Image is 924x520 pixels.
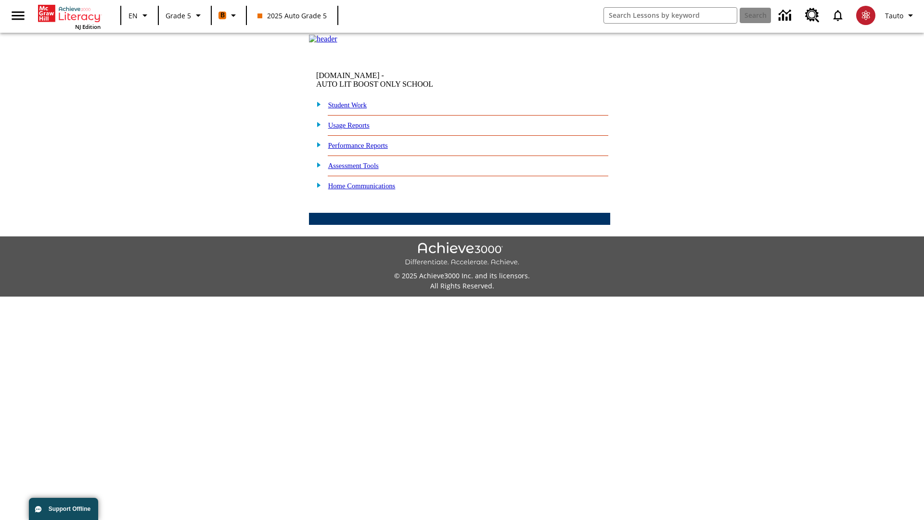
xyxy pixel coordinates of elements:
img: plus.gif [311,100,321,108]
span: 2025 Auto Grade 5 [257,11,327,21]
td: [DOMAIN_NAME] - [316,71,493,89]
button: Select a new avatar [850,3,881,28]
span: Tauto [885,11,903,21]
div: Home [38,3,101,30]
span: EN [128,11,138,21]
img: plus.gif [311,181,321,189]
img: avatar image [856,6,875,25]
button: Grade: Grade 5, Select a grade [162,7,208,24]
input: search field [604,8,737,23]
a: Student Work [328,101,367,109]
img: Achieve3000 Differentiate Accelerate Achieve [405,242,519,267]
button: Profile/Settings [881,7,920,24]
img: header [309,35,337,43]
button: Support Offline [29,498,98,520]
a: Usage Reports [328,121,370,129]
button: Boost Class color is orange. Change class color [215,7,243,24]
span: Support Offline [49,506,90,512]
nobr: AUTO LIT BOOST ONLY SCHOOL [316,80,433,88]
a: Notifications [825,3,850,28]
button: Open side menu [4,1,32,30]
span: B [220,9,225,21]
span: NJ Edition [75,23,101,30]
img: plus.gif [311,120,321,129]
a: Performance Reports [328,142,388,149]
button: Language: EN, Select a language [124,7,155,24]
a: Home Communications [328,182,396,190]
img: plus.gif [311,160,321,169]
a: Assessment Tools [328,162,379,169]
img: plus.gif [311,140,321,149]
span: Grade 5 [166,11,191,21]
a: Data Center [773,2,799,29]
a: Resource Center, Will open in new tab [799,2,825,28]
